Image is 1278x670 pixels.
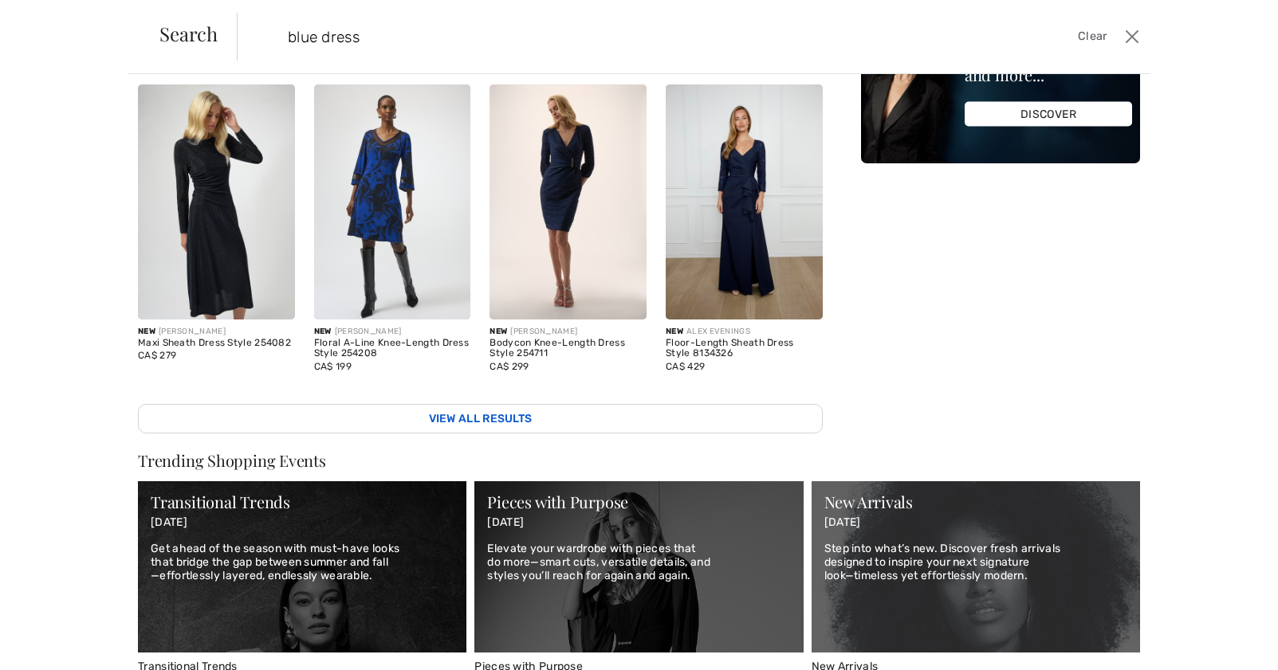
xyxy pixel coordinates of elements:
a: View All Results [138,404,823,433]
span: New [666,327,683,336]
span: Chat [37,11,70,25]
div: Trending Shopping Events [138,453,1140,468]
p: Step into what’s new. Discover fresh arrivals designed to inspire your next signature look—timele... [824,543,1127,582]
div: Transitional Trends [151,494,454,510]
img: Maxi Sheath Dress Style 254082. Royal Sapphire 163 [138,84,295,319]
p: [DATE] [824,516,1127,530]
div: Floor-Length Sheath Dress Style 8134326 [666,338,823,360]
span: New [138,327,155,336]
div: Pieces with Purpose [487,494,790,510]
span: CA$ 299 [490,361,529,372]
img: Bodycon Knee-Length Dress Style 254711. Midnight Blue [490,84,647,319]
span: New [314,327,332,336]
button: Close [1120,24,1144,49]
div: Bodycon Knee-Length Dress Style 254711 [490,338,647,360]
img: Floral A-Line Knee-Length Dress Style 254208. Black/Royal Sapphire [314,84,471,319]
span: Search [159,24,218,43]
span: CA$ 279 [138,350,176,361]
div: [PERSON_NAME] [314,326,471,338]
div: Blogs, Lookbooks and more... [965,51,1132,83]
div: ALEX EVENINGS [666,326,823,338]
p: [DATE] [151,516,454,530]
div: [PERSON_NAME] [138,326,295,338]
input: TYPE TO SEARCH [276,13,909,61]
span: New [490,327,507,336]
img: Floor-Length Sheath Dress Style 8134326. Navy [666,84,823,319]
div: Floral A-Line Knee-Length Dress Style 254208 [314,338,471,360]
div: Maxi Sheath Dress Style 254082 [138,338,295,349]
div: [PERSON_NAME] [490,326,647,338]
div: New Arrivals [824,494,1127,510]
span: Clear [1078,28,1107,45]
p: [DATE] [487,516,790,530]
div: DISCOVER [965,102,1132,127]
img: Blogs, Lookbooks and more... [861,14,1140,163]
span: CA$ 429 [666,361,705,372]
p: Get ahead of the season with must-have looks that bridge the gap between summer and fall—effortle... [151,543,454,582]
span: CA$ 199 [314,361,352,372]
p: Elevate your wardrobe with pieces that do more—smart cuts, versatile details, and styles you’ll r... [487,543,790,582]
